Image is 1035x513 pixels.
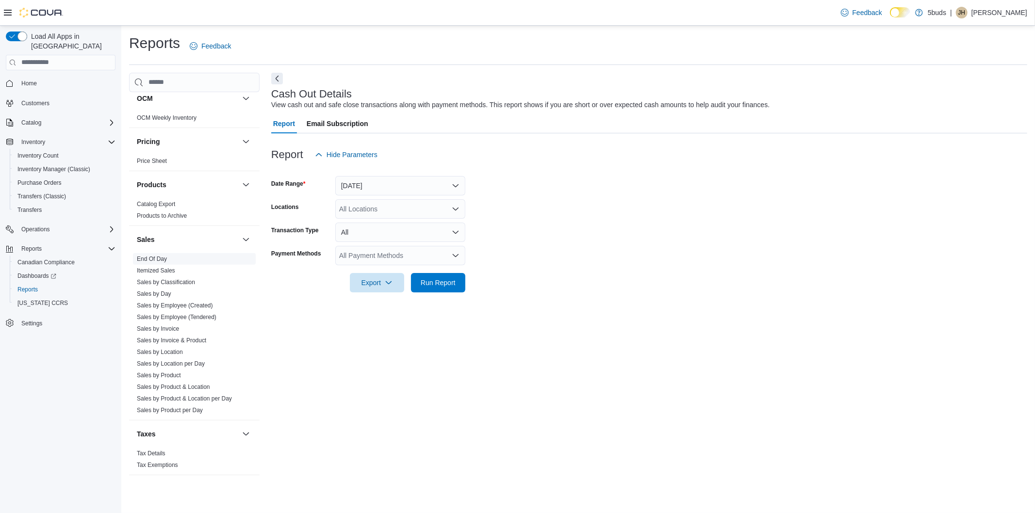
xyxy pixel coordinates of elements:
[17,318,46,329] a: Settings
[240,93,252,104] button: OCM
[14,284,115,295] span: Reports
[27,32,115,51] span: Load All Apps in [GEOGRAPHIC_DATA]
[17,152,59,160] span: Inventory Count
[17,165,90,173] span: Inventory Manager (Classic)
[14,163,115,175] span: Inventory Manager (Classic)
[137,383,210,391] span: Sales by Product & Location
[271,100,770,110] div: View cash out and safe close transactions along with payment methods. This report shows if you ar...
[950,7,952,18] p: |
[14,256,115,268] span: Canadian Compliance
[356,273,398,292] span: Export
[452,205,460,213] button: Open list of options
[335,223,465,242] button: All
[17,272,56,280] span: Dashboards
[137,94,238,103] button: OCM
[271,203,299,211] label: Locations
[129,155,260,171] div: Pricing
[240,179,252,191] button: Products
[137,360,205,367] a: Sales by Location per Day
[137,267,175,274] span: Itemized Sales
[971,7,1027,18] p: [PERSON_NAME]
[10,269,119,283] a: Dashboards
[137,267,175,274] a: Itemized Sales
[958,7,966,18] span: JH
[271,226,319,234] label: Transaction Type
[17,243,46,255] button: Reports
[17,206,42,214] span: Transfers
[837,3,886,22] a: Feedback
[201,41,231,51] span: Feedback
[17,97,53,109] a: Customers
[137,94,153,103] h3: OCM
[17,243,115,255] span: Reports
[17,258,75,266] span: Canadian Compliance
[137,235,155,244] h3: Sales
[10,256,119,269] button: Canadian Compliance
[137,200,175,208] span: Catalog Export
[17,317,115,329] span: Settings
[2,76,119,90] button: Home
[17,224,54,235] button: Operations
[137,137,238,146] button: Pricing
[14,297,72,309] a: [US_STATE] CCRS
[10,149,119,162] button: Inventory Count
[10,203,119,217] button: Transfers
[271,180,306,188] label: Date Range
[129,33,180,53] h1: Reports
[14,191,115,202] span: Transfers (Classic)
[137,325,179,333] span: Sales by Invoice
[240,234,252,245] button: Sales
[10,190,119,203] button: Transfers (Classic)
[17,97,115,109] span: Customers
[137,201,175,208] a: Catalog Export
[14,177,66,189] a: Purchase Orders
[14,150,63,161] a: Inventory Count
[137,255,167,263] span: End Of Day
[10,176,119,190] button: Purchase Orders
[129,198,260,225] div: Products
[137,279,195,286] a: Sales by Classification
[2,242,119,256] button: Reports
[421,278,456,288] span: Run Report
[137,313,216,321] span: Sales by Employee (Tendered)
[14,150,115,161] span: Inventory Count
[411,273,465,292] button: Run Report
[137,407,203,414] a: Sales by Product per Day
[186,36,235,56] a: Feedback
[14,284,42,295] a: Reports
[21,119,41,127] span: Catalog
[137,114,197,121] a: OCM Weekly Inventory
[14,256,79,268] a: Canadian Compliance
[137,212,187,219] a: Products to Archive
[350,273,404,292] button: Export
[17,77,115,89] span: Home
[137,314,216,321] a: Sales by Employee (Tendered)
[271,88,352,100] h3: Cash Out Details
[240,136,252,147] button: Pricing
[137,302,213,309] a: Sales by Employee (Created)
[240,428,252,440] button: Taxes
[137,349,183,355] a: Sales by Location
[271,149,303,160] h3: Report
[137,278,195,286] span: Sales by Classification
[137,429,238,439] button: Taxes
[137,337,206,344] a: Sales by Invoice & Product
[137,384,210,390] a: Sales by Product & Location
[129,448,260,475] div: Taxes
[129,112,260,128] div: OCM
[137,158,167,164] a: Price Sheet
[17,117,115,128] span: Catalog
[137,348,183,356] span: Sales by Location
[137,290,171,298] span: Sales by Day
[21,99,49,107] span: Customers
[137,302,213,309] span: Sales by Employee (Created)
[137,372,181,379] a: Sales by Product
[271,250,321,257] label: Payment Methods
[19,8,63,17] img: Cova
[14,177,115,189] span: Purchase Orders
[14,297,115,309] span: Washington CCRS
[137,256,167,262] a: End Of Day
